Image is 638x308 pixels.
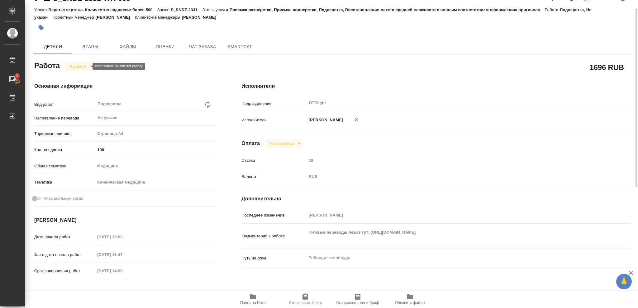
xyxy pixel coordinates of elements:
p: Работа [545,7,560,12]
span: Нотариальный заказ [43,195,83,202]
button: Обновить файлы [384,291,436,308]
button: Папка на Drive [227,291,279,308]
input: Пустое поле [307,156,599,165]
span: Папка на Drive [240,301,266,305]
button: В работе [68,64,88,69]
p: Кол-во единиц [34,147,95,153]
h4: [PERSON_NAME] [34,217,217,224]
input: Пустое поле [307,211,599,220]
button: Добавить тэг [34,21,48,35]
button: Не оплачена [268,141,296,146]
div: В работе [64,62,96,71]
span: Этапы [75,43,105,51]
span: Обновить файлы [395,301,425,305]
input: Пустое поле [95,250,150,259]
input: Пустое поле [95,232,150,241]
input: ✎ Введи что-нибудь [95,145,217,154]
p: S_SNDZ-2331 [171,7,202,12]
span: SmartCat [225,43,255,51]
div: Медицина [95,161,217,171]
span: Скопировать мини-бриф [336,301,379,305]
p: Общая тематика [34,163,95,169]
p: [PERSON_NAME] [96,15,135,20]
p: Подразделение [241,100,306,107]
button: Удалить исполнителя [350,113,363,127]
textarea: готовые переводы лежат тут: [URL][DOMAIN_NAME] [307,227,599,244]
span: 🙏 [619,275,629,288]
p: Комментарий к работе [241,233,306,239]
div: В работе [265,139,303,148]
p: Тарифные единицы [34,131,95,137]
div: Страница А4 [95,128,217,139]
button: Скопировать мини-бриф [331,291,384,308]
p: Валюта [241,174,306,180]
p: [PERSON_NAME] [182,15,221,20]
p: Ставка [241,157,306,164]
p: Верстка чертежа. Количество надписей: более 500 [48,7,157,12]
h4: Оплата [241,140,260,147]
span: Детали [38,43,68,51]
p: Направление перевода [34,115,95,121]
h2: Работа [34,59,60,71]
a: 2 [2,71,23,87]
button: 🙏 [616,274,632,289]
div: RUB [307,171,599,182]
p: Проектный менеджер [52,15,95,20]
p: Срок завершения работ [34,268,95,274]
p: Путь на drive [241,255,306,261]
p: Приемка разверстки, Приемка подверстки, Подверстка, Восстановление макета средней сложности с пол... [230,7,545,12]
input: Пустое поле [95,290,150,299]
input: Пустое поле [95,266,150,275]
p: Последнее изменение [241,212,306,218]
p: Исполнитель [241,117,306,123]
h2: 1696 RUB [590,62,624,72]
h4: Основная информация [34,82,217,90]
span: 2 [12,73,22,79]
p: Тематика [34,179,95,185]
span: Чат заказа [188,43,217,51]
p: Услуга [34,7,48,12]
p: Клиентские менеджеры [135,15,182,20]
p: Факт. дата начала работ [34,252,95,258]
p: [PERSON_NAME] [307,117,343,123]
div: Клиническая медицина [95,177,217,188]
p: Этапы услуги [202,7,230,12]
span: Файлы [113,43,143,51]
span: Оценки [150,43,180,51]
p: Вид работ [34,101,95,108]
p: Заказ: [157,7,171,12]
h4: Исполнители [241,82,631,90]
p: Дата начала работ [34,234,95,240]
h4: Дополнительно [241,195,631,203]
button: Скопировать бриф [279,291,331,308]
span: Скопировать бриф [289,301,321,305]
